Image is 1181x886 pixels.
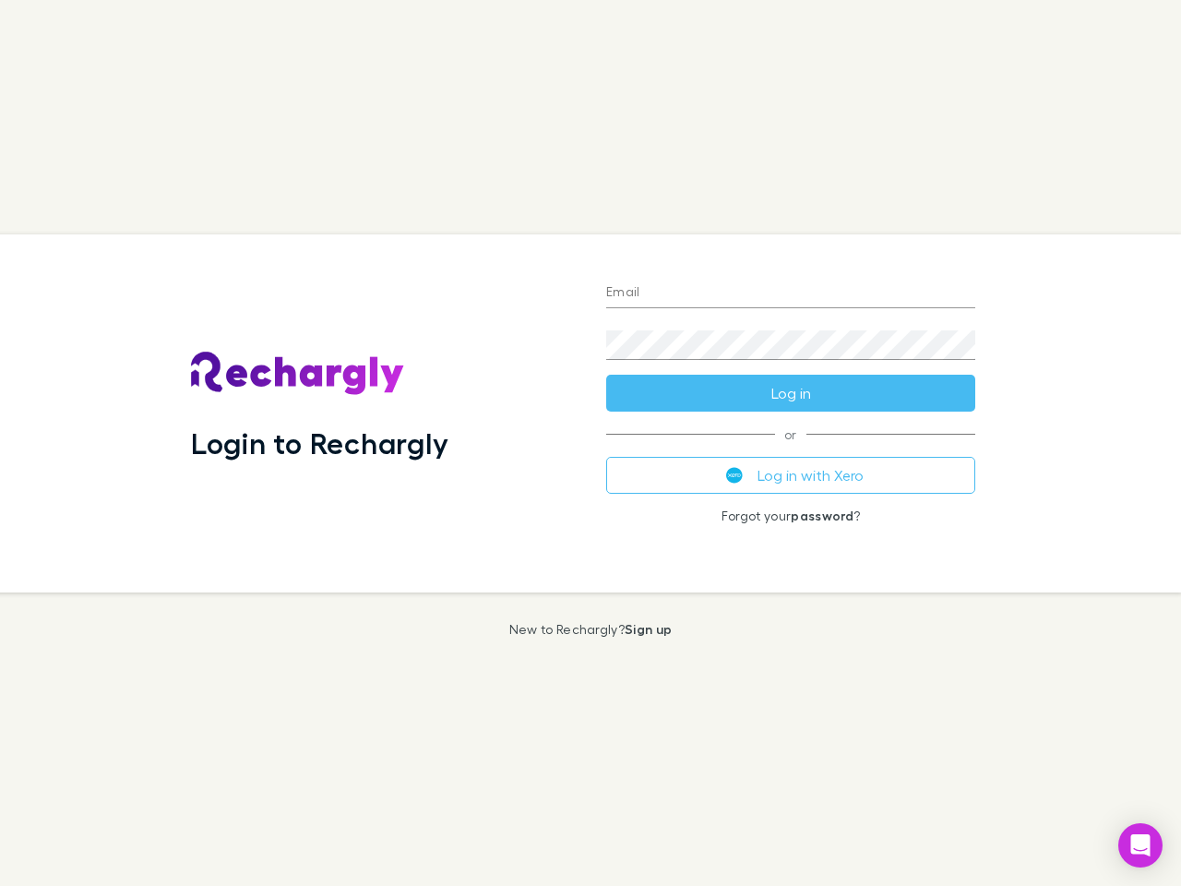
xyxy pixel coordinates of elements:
a: Sign up [625,621,672,637]
img: Rechargly's Logo [191,352,405,396]
a: password [791,508,853,523]
p: Forgot your ? [606,509,975,523]
p: New to Rechargly? [509,622,673,637]
div: Open Intercom Messenger [1118,823,1163,868]
button: Log in with Xero [606,457,975,494]
button: Log in [606,375,975,412]
img: Xero's logo [726,467,743,484]
h1: Login to Rechargly [191,425,448,461]
span: or [606,434,975,435]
